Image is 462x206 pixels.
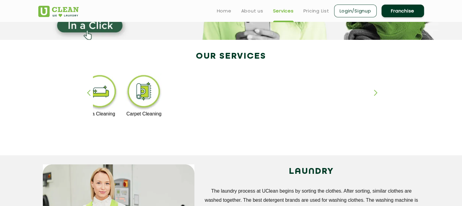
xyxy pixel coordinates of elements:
[334,5,377,17] a: Login/Signup
[38,6,79,17] img: UClean Laundry and Dry Cleaning
[81,111,118,117] p: Sofa Cleaning
[217,7,231,15] a: Home
[303,7,329,15] a: Pricing List
[273,7,294,15] a: Services
[204,164,419,179] h2: LAUNDRY
[382,5,424,17] a: Franchise
[125,74,163,111] img: carpet_cleaning_11zon.webp
[81,74,118,111] img: sofa_cleaning_11zon.webp
[241,7,263,15] a: About us
[125,111,163,117] p: Carpet Cleaning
